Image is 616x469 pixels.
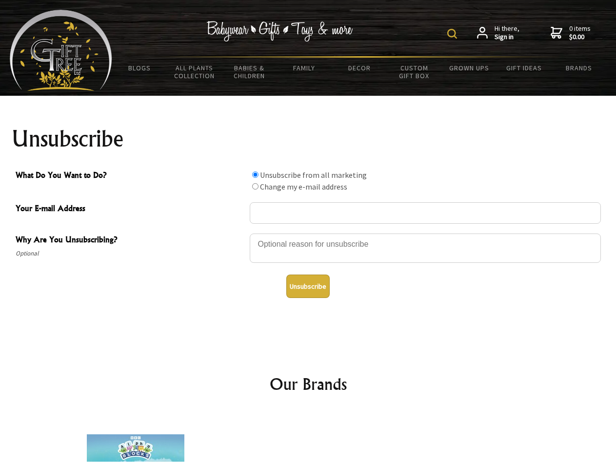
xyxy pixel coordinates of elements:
[495,33,519,42] strong: Sign in
[16,248,245,259] span: Optional
[207,21,353,42] img: Babywear - Gifts - Toys & more
[16,234,245,248] span: Why Are You Unsubscribing?
[552,58,607,78] a: Brands
[447,29,457,39] img: product search
[16,169,245,183] span: What Do You Want to Do?
[222,58,277,86] a: Babies & Children
[286,275,330,298] button: Unsubscribe
[569,24,591,42] span: 0 items
[332,58,387,78] a: Decor
[250,234,601,263] textarea: Why Are You Unsubscribing?
[477,24,519,42] a: Hi there,Sign in
[497,58,552,78] a: Gift Ideas
[277,58,332,78] a: Family
[495,24,519,42] span: Hi there,
[16,202,245,216] span: Your E-mail Address
[387,58,442,86] a: Custom Gift Box
[569,33,591,42] strong: $0.00
[167,58,222,86] a: All Plants Collection
[12,127,605,150] h1: Unsubscribe
[252,171,258,178] input: What Do You Want to Do?
[20,372,597,396] h2: Our Brands
[551,24,591,42] a: 0 items$0.00
[441,58,497,78] a: Grown Ups
[260,182,347,192] label: Change my e-mail address
[260,170,367,180] label: Unsubscribe from all marketing
[252,183,258,190] input: What Do You Want to Do?
[112,58,167,78] a: BLOGS
[10,10,112,91] img: Babyware - Gifts - Toys and more...
[250,202,601,224] input: Your E-mail Address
